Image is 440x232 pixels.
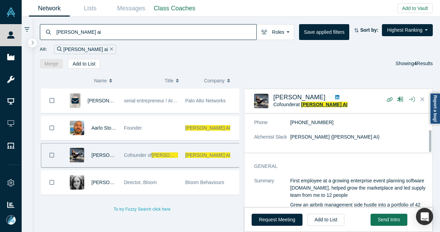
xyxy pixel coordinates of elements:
[109,205,175,214] button: To try Fuzzy Search click here
[70,175,84,190] img: Tamsin Kendrick's Profile Image
[41,171,63,194] button: Bookmark
[111,0,152,17] a: Messages
[290,177,428,199] p: First employee at a growing enterprise event planning software [DOMAIN_NAME], helped grow the mar...
[165,73,174,88] span: Title
[254,119,290,133] dt: Phone
[6,215,16,225] img: Mia Scott's Account
[68,59,100,69] button: Add to List
[165,73,197,88] button: Title
[414,61,433,66] span: Results
[91,152,131,158] a: [PERSON_NAME]
[273,94,326,101] a: [PERSON_NAME]
[256,24,294,40] button: Roles
[41,89,63,113] button: Bookmark
[70,0,111,17] a: Lists
[397,3,433,13] button: Add to Vault
[396,59,433,69] div: Showing
[70,121,84,135] img: Aarlo Stone Fish's Profile Image
[41,143,63,167] button: Bookmark
[40,59,63,69] button: Merge
[290,133,428,141] dd: [PERSON_NAME] ([PERSON_NAME] AI)
[40,46,47,53] span: All:
[94,73,157,88] button: Name
[41,116,63,140] button: Bookmark
[54,45,116,54] div: [PERSON_NAME] ai
[88,98,127,103] a: [PERSON_NAME]
[185,152,230,158] span: [PERSON_NAME] AI
[94,73,107,88] span: Name
[124,152,152,158] span: Cofounder of
[252,214,302,226] button: Request Meeting
[301,102,348,107] a: [PERSON_NAME] AI
[124,180,157,185] span: Director, Bloom
[91,180,131,185] a: [PERSON_NAME]
[382,24,433,36] button: Highest Ranking
[185,125,230,131] span: [PERSON_NAME] AI
[91,125,127,131] a: Aarlo Stone Fish
[273,102,348,107] span: Cofounder at
[254,163,418,170] h3: General
[430,93,440,124] a: Report a bug!
[307,214,344,226] button: Add to List
[417,94,428,105] button: Close
[29,0,70,17] a: Network
[56,24,256,40] input: Search by name, title, company, summary, expertise, investment criteria or topics of focus
[108,46,113,53] button: Remove Filter
[254,133,290,148] dt: Alchemist Slack
[360,27,378,33] strong: Sort by:
[204,73,236,88] button: Company
[124,98,194,103] span: serial entrepreneur / AI executive
[152,152,197,158] span: [PERSON_NAME] AI
[414,61,417,66] strong: 4
[185,180,224,185] span: Bloom Behaviours
[152,0,198,17] a: Class Coaches
[204,73,225,88] span: Company
[371,214,407,226] button: Send Intro
[254,94,268,108] img: Sam Dundas's Profile Image
[185,98,226,103] span: Palo Alto Networks
[6,7,16,17] img: Alchemist Vault Logo
[299,24,349,40] button: Save applied filters
[70,148,84,162] img: Sam Dundas's Profile Image
[290,120,333,125] a: [PHONE_NUMBER]
[124,125,142,131] span: Founder
[290,201,428,216] p: Grew an airbnb management side hustle into a portfolio of 42 properties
